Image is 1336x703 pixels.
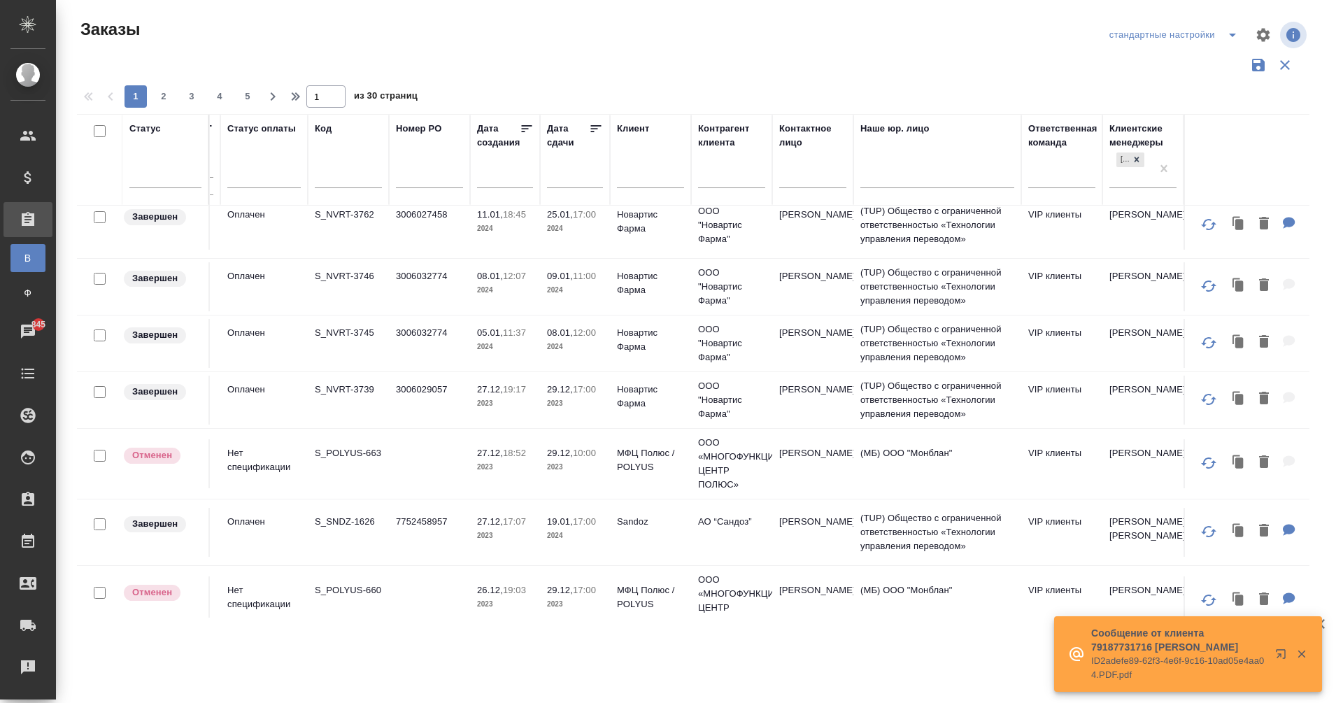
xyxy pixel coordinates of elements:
p: 17:00 [573,585,596,595]
p: Завершен [132,210,178,224]
p: 2024 [547,222,603,236]
div: Дата сдачи [547,122,589,150]
span: В [17,251,38,265]
button: Клонировать [1225,448,1252,477]
td: 3006032774 [389,262,470,311]
td: [PERSON_NAME] [772,262,853,311]
button: 3 [180,85,203,108]
div: Клиентские менеджеры [1109,122,1177,150]
a: Ф [10,279,45,307]
p: 05.01, [477,327,503,338]
button: 2 [152,85,175,108]
span: Посмотреть информацию [1280,22,1309,48]
p: 09.01, [547,271,573,281]
button: Удалить [1252,448,1276,477]
td: [PERSON_NAME] [772,439,853,488]
td: [PERSON_NAME] [772,319,853,368]
td: (TUP) Общество с ограниченной ответственностью «Технологии управления переводом» [853,372,1021,428]
span: из 30 страниц [354,87,418,108]
button: Удалить [1252,385,1276,413]
button: Удалить [1252,328,1276,357]
td: [PERSON_NAME] [1102,319,1184,368]
p: S_POLYUS-663 [315,446,382,460]
p: S_SNDZ-1626 [315,515,382,529]
button: Клонировать [1225,271,1252,300]
p: S_NVRT-3762 [315,208,382,222]
td: [PERSON_NAME] [772,376,853,425]
button: Клонировать [1225,328,1252,357]
p: Новартис Фарма [617,326,684,354]
p: S_NVRT-3745 [315,326,382,340]
p: 2024 [477,222,533,236]
p: 29.12, [547,384,573,395]
span: 4 [208,90,231,104]
div: [PERSON_NAME] [1116,152,1129,167]
p: 2023 [547,397,603,411]
p: 2023 [477,529,533,543]
td: (МБ) ООО "Монблан" [853,439,1021,488]
div: Выставляет КМ после отмены со стороны клиента. Если уже после запуска – КМ пишет ПМу про отмену, ... [122,446,201,465]
td: VIP клиенты [1021,576,1102,625]
span: Настроить таблицу [1246,18,1280,52]
p: 2023 [547,460,603,474]
td: (TUP) Общество с ограниченной ответственностью «Технологии управления переводом» [853,197,1021,253]
td: VIP клиенты [1021,201,1102,250]
button: Обновить [1192,269,1225,303]
div: Статус оплаты [227,122,296,136]
button: Удалить [1252,585,1276,614]
p: 2023 [477,397,533,411]
div: Статус [129,122,161,136]
td: VIP клиенты [1021,439,1102,488]
td: [PERSON_NAME] [1102,439,1184,488]
p: 2024 [547,529,603,543]
p: ООО "Новартис Фарма" [698,204,765,246]
td: (TUP) Общество с ограниченной ответственностью «Технологии управления переводом» [853,315,1021,371]
p: 26.12, [477,585,503,595]
a: 845 [3,314,52,349]
p: ООО «МНОГОФУНКЦИОНАЛЬНЫЙ ЦЕНТР ПОЛЮС» [698,436,765,492]
p: S_POLYUS-660 [315,583,382,597]
p: 19:03 [503,585,526,595]
p: Завершен [132,517,178,531]
p: Отменен [132,585,172,599]
button: Удалить [1252,271,1276,300]
p: 17:00 [573,384,596,395]
td: Оплачен [220,376,308,425]
td: 7752458957 [389,508,470,557]
p: 11:37 [503,327,526,338]
p: 2023 [547,597,603,611]
div: Выставляет КМ при направлении счета или после выполнения всех работ/сдачи заказа клиенту. Окончат... [122,269,201,288]
div: Номер PO [396,122,441,136]
td: [PERSON_NAME] [1102,376,1184,425]
p: 12:00 [573,327,596,338]
button: Обновить [1192,383,1225,416]
p: 29.12, [547,585,573,595]
td: Оплачен [220,201,308,250]
td: VIP клиенты [1021,376,1102,425]
p: 17:00 [573,516,596,527]
div: Выставляет КМ при направлении счета или после выполнения всех работ/сдачи заказа клиенту. Окончат... [122,326,201,345]
p: S_NVRT-3739 [315,383,382,397]
div: Код [315,122,332,136]
td: 3006029057 [389,376,470,425]
p: АО “Сандоз” [698,515,765,529]
span: Заказы [77,18,140,41]
p: ID2adefe89-62f3-4e6f-9c16-10ad05e4aa04.PDF.pdf [1091,654,1266,682]
td: Нет спецификации [220,439,308,488]
button: Обновить [1192,326,1225,360]
button: Сохранить фильтры [1245,52,1272,78]
div: Дата создания [477,122,520,150]
div: Выставляет КМ при направлении счета или после выполнения всех работ/сдачи заказа клиенту. Окончат... [122,515,201,534]
span: 3 [180,90,203,104]
p: 2024 [477,283,533,297]
button: Сбросить фильтры [1272,52,1298,78]
p: 12:07 [503,271,526,281]
p: 08.01, [477,271,503,281]
td: [PERSON_NAME] [1102,262,1184,311]
p: 2024 [477,340,533,354]
td: VIP клиенты [1021,262,1102,311]
p: Новартис Фарма [617,269,684,297]
p: 2024 [547,340,603,354]
td: 3006032774 [389,319,470,368]
div: Контактное лицо [779,122,846,150]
